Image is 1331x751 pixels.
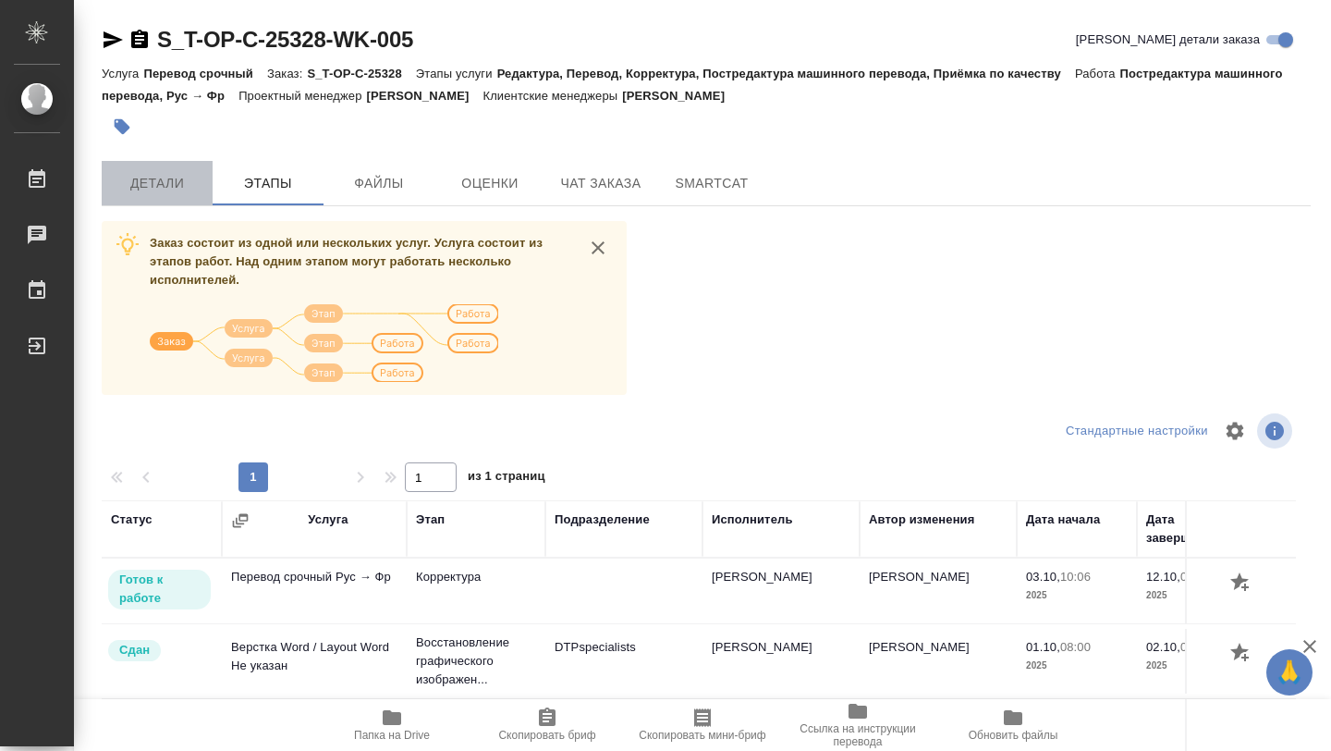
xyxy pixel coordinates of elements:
[622,89,739,103] p: [PERSON_NAME]
[470,699,625,751] button: Скопировать бриф
[367,89,483,103] p: [PERSON_NAME]
[712,511,793,529] div: Исполнитель
[119,641,150,659] p: Сдан
[468,465,545,492] span: из 1 страниц
[222,629,407,694] td: Верстка Word / Layout Word Не указан
[556,172,645,195] span: Чат заказа
[157,27,413,52] a: S_T-OP-C-25328-WK-005
[1213,409,1257,453] span: Настроить таблицу
[1060,640,1091,654] p: 08:00
[667,172,756,195] span: SmartCat
[1226,638,1257,670] button: Добавить оценку
[935,699,1091,751] button: Обновить файлы
[639,729,765,742] span: Скопировать мини-бриф
[314,699,470,751] button: Папка на Drive
[1060,570,1091,584] p: 10:06
[1266,649,1313,696] button: 🙏
[150,236,543,287] span: Заказ состоит из одной или нескольких услуг. Услуга состоит из этапов работ. Над одним этапом мог...
[335,172,423,195] span: Файлы
[555,511,650,529] div: Подразделение
[307,67,415,80] p: S_T-OP-C-25328
[497,67,1075,80] p: Редактура, Перевод, Корректура, Постредактура машинного перевода, Приёмка по качеству
[416,511,445,529] div: Этап
[416,634,536,689] p: Восстановление графического изображен...
[102,29,124,51] button: Скопировать ссылку для ЯМессенджера
[1180,640,1211,654] p: 08:00
[128,29,151,51] button: Скопировать ссылку
[1146,511,1248,548] div: Дата завершения
[1180,570,1211,584] p: 07:00
[1146,640,1180,654] p: 02.10,
[625,699,780,751] button: Скопировать мини-бриф
[308,511,348,529] div: Услуга
[1274,653,1305,692] span: 🙏
[238,89,366,103] p: Проектный менеджер
[545,629,702,694] td: DTPspecialists
[446,172,534,195] span: Оценки
[102,106,142,147] button: Добавить тэг
[860,629,1017,694] td: [PERSON_NAME]
[143,67,267,80] p: Перевод срочный
[1146,657,1248,675] p: 2025
[222,559,407,623] td: Перевод срочный Рус → Фр
[1146,586,1248,605] p: 2025
[1026,586,1128,605] p: 2025
[1026,657,1128,675] p: 2025
[1257,413,1296,449] span: Посмотреть информацию
[119,571,200,608] p: Готов к работе
[584,234,612,262] button: close
[1026,640,1060,654] p: 01.10,
[780,699,935,751] button: Ссылка на инструкции перевода
[869,511,974,529] div: Автор изменения
[1075,67,1120,80] p: Работа
[482,89,622,103] p: Клиентские менеджеры
[102,67,143,80] p: Услуга
[498,729,595,742] span: Скопировать бриф
[1026,570,1060,584] p: 03.10,
[702,559,860,623] td: [PERSON_NAME]
[416,568,536,586] p: Корректура
[1026,511,1100,529] div: Дата начала
[1146,570,1180,584] p: 12.10,
[224,172,312,195] span: Этапы
[1226,568,1257,599] button: Добавить оценку
[111,511,153,529] div: Статус
[860,559,1017,623] td: [PERSON_NAME]
[113,172,201,195] span: Детали
[791,722,924,748] span: Ссылка на инструкции перевода
[702,629,860,694] td: [PERSON_NAME]
[354,729,430,742] span: Папка на Drive
[267,67,307,80] p: Заказ:
[231,511,250,530] button: Сгруппировать
[1076,31,1260,49] span: [PERSON_NAME] детали заказа
[416,67,497,80] p: Этапы услуги
[1061,417,1213,446] div: split button
[969,729,1058,742] span: Обновить файлы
